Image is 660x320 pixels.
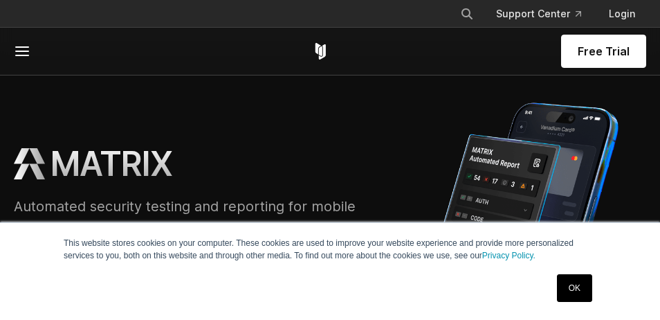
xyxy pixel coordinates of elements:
span: Free Trial [578,43,630,60]
p: This website stores cookies on your computer. These cookies are used to improve your website expe... [64,237,596,262]
p: Automated security testing and reporting for mobile apps, powered by iOS and Android virtual devi... [14,196,372,279]
button: Search [455,1,479,26]
a: Corellium Home [312,43,329,60]
img: MATRIX Logo [14,148,45,179]
a: Free Trial [561,35,646,68]
div: Navigation Menu [449,1,646,26]
h1: MATRIX [51,143,172,185]
a: Support Center [485,1,592,26]
a: OK [557,274,592,302]
a: Login [598,1,646,26]
a: Privacy Policy. [482,251,535,260]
